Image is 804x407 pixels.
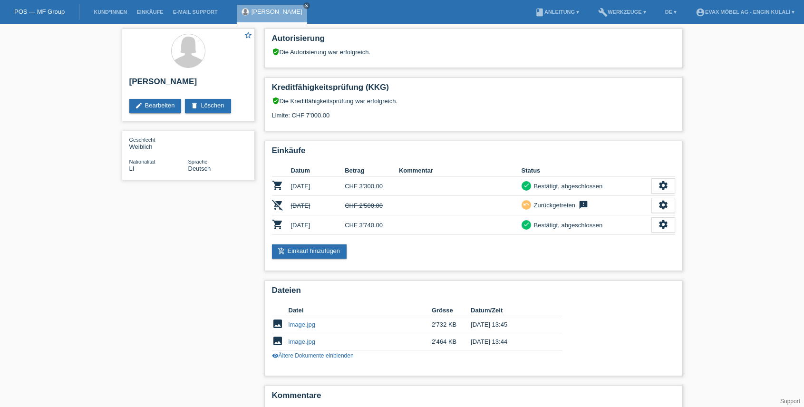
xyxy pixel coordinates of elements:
i: verified_user [272,48,280,56]
th: Datum/Zeit [471,305,549,316]
div: Bestätigt, abgeschlossen [531,220,603,230]
th: Grösse [432,305,471,316]
i: verified_user [272,97,280,105]
td: [DATE] [291,215,345,235]
th: Status [522,165,651,176]
td: CHF 3'740.00 [345,215,399,235]
i: build [598,8,608,17]
a: bookAnleitung ▾ [530,9,584,15]
h2: [PERSON_NAME] [129,77,247,91]
td: [DATE] [291,176,345,196]
i: settings [658,200,668,210]
i: delete [191,102,198,109]
i: POSP00015820 [272,180,283,191]
span: Liechtenstein [129,165,135,172]
h2: Kreditfähigkeitsprüfung (KKG) [272,83,675,97]
div: Die Kreditfähigkeitsprüfung war erfolgreich. Limite: CHF 7'000.00 [272,97,675,126]
span: Sprache [188,159,208,165]
a: Einkäufe [132,9,168,15]
th: Datei [289,305,432,316]
i: POSP00027698 [272,219,283,230]
div: Zurückgetreten [531,200,575,210]
td: 2'732 KB [432,316,471,333]
a: add_shopping_cartEinkauf hinzufügen [272,244,347,259]
i: visibility [272,352,279,359]
a: star_border [244,31,252,41]
th: Kommentar [399,165,522,176]
h2: Dateien [272,286,675,300]
span: Geschlecht [129,137,155,143]
a: [PERSON_NAME] [252,8,302,15]
i: settings [658,180,668,191]
h2: Kommentare [272,391,675,405]
a: deleteLöschen [185,99,231,113]
a: E-Mail Support [168,9,223,15]
td: [DATE] 13:45 [471,316,549,333]
a: Kund*innen [89,9,132,15]
h2: Autorisierung [272,34,675,48]
td: CHF 2'500.00 [345,196,399,215]
a: visibilityÄltere Dokumente einblenden [272,352,354,359]
td: [DATE] [291,196,345,215]
a: image.jpg [289,338,315,345]
i: feedback [578,200,589,210]
td: [DATE] 13:44 [471,333,549,350]
i: account_circle [696,8,705,17]
i: settings [658,219,668,230]
i: POSP00027697 [272,199,283,211]
div: Weiblich [129,136,188,150]
th: Datum [291,165,345,176]
th: Betrag [345,165,399,176]
a: buildWerkzeuge ▾ [593,9,651,15]
a: editBearbeiten [129,99,182,113]
i: undo [523,201,530,208]
i: check [523,182,530,189]
i: edit [135,102,143,109]
span: Nationalität [129,159,155,165]
a: account_circleEVAX Möbel AG - Engin Kulali ▾ [691,9,799,15]
a: close [303,2,310,9]
td: CHF 3'300.00 [345,176,399,196]
i: close [304,3,309,8]
i: star_border [244,31,252,39]
td: 2'464 KB [432,333,471,350]
a: Support [780,398,800,405]
i: add_shopping_cart [278,247,285,255]
i: image [272,335,283,347]
h2: Einkäufe [272,146,675,160]
a: image.jpg [289,321,315,328]
i: check [523,221,530,228]
span: Deutsch [188,165,211,172]
div: Die Autorisierung war erfolgreich. [272,48,675,56]
a: POS — MF Group [14,8,65,15]
i: image [272,318,283,329]
a: DE ▾ [660,9,681,15]
i: book [535,8,544,17]
div: Bestätigt, abgeschlossen [531,181,603,191]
